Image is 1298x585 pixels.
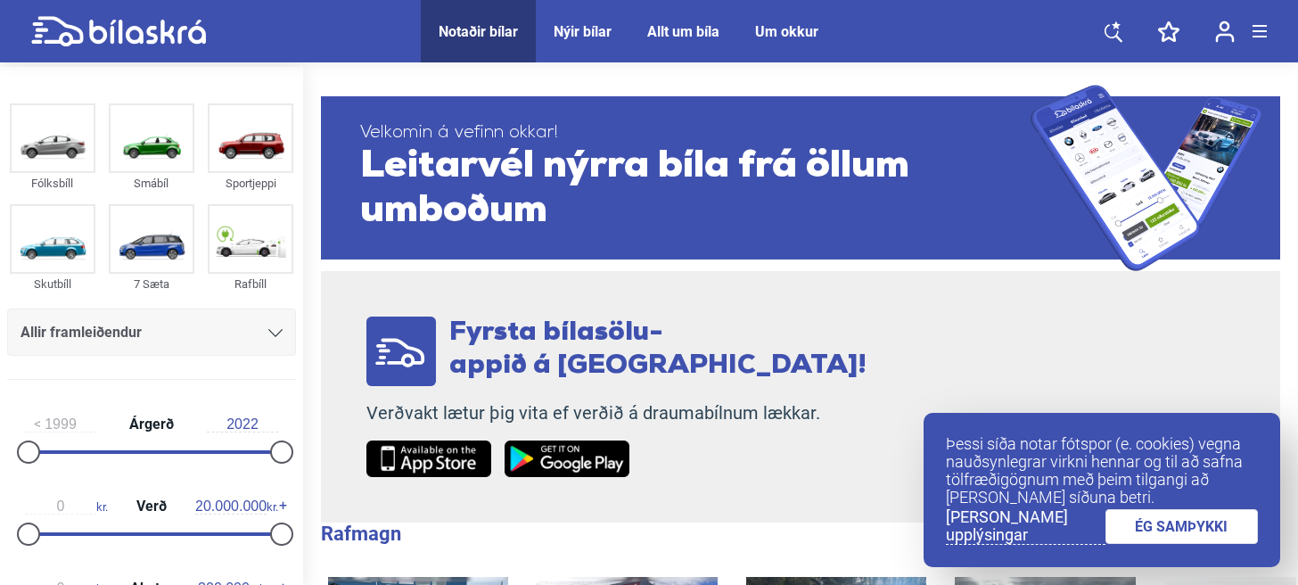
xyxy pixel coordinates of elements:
a: Allt um bíla [647,23,719,40]
div: Skutbíll [10,274,95,294]
div: Smábíl [109,173,194,194]
img: user-login.svg [1215,21,1235,43]
a: Um okkur [755,23,818,40]
span: Allir framleiðendur [21,320,142,345]
b: Rafmagn [321,523,401,545]
a: [PERSON_NAME] upplýsingar [946,508,1105,545]
span: Fyrsta bílasölu- appið á [GEOGRAPHIC_DATA]! [449,319,867,380]
div: 7 Sæta [109,274,194,294]
span: Velkomin á vefinn okkar! [360,122,1031,144]
a: ÉG SAMÞYKKI [1105,509,1259,544]
span: kr. [195,498,278,515]
span: Leitarvél nýrra bíla frá öllum umboðum [360,144,1031,234]
div: Sportjeppi [208,173,293,194]
div: Rafbíll [208,274,293,294]
span: kr. [25,498,108,515]
p: Verðvakt lætur þig vita ef verðið á draumabílnum lækkar. [366,402,867,424]
div: Fólksbíll [10,173,95,194]
span: Verð [132,499,171,514]
a: Nýir bílar [554,23,612,40]
a: Notaðir bílar [439,23,518,40]
a: Velkomin á vefinn okkar!Leitarvél nýrra bíla frá öllum umboðum [321,85,1280,271]
span: Árgerð [125,417,178,432]
p: Þessi síða notar fótspor (e. cookies) vegna nauðsynlegrar virkni hennar og til að safna tölfræðig... [946,435,1258,507]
